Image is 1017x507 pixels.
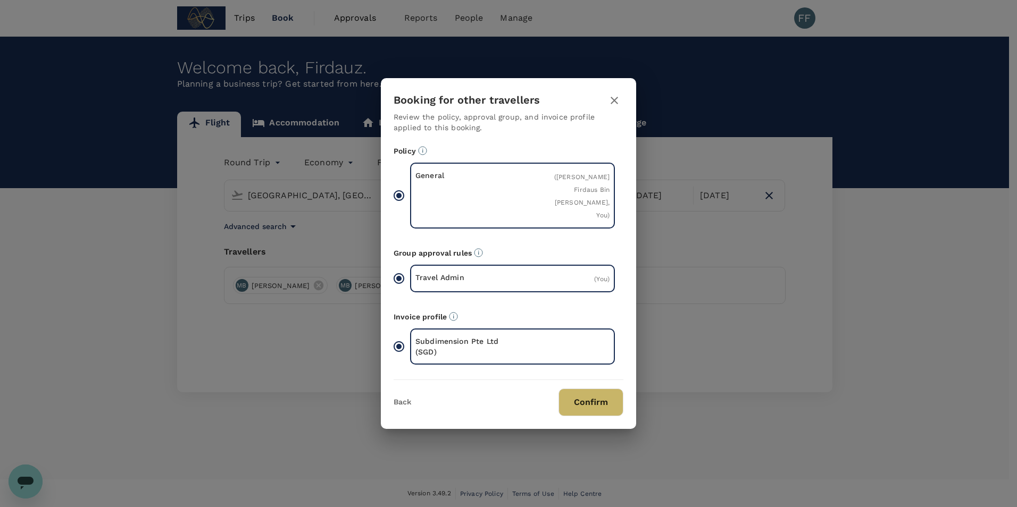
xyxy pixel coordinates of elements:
[415,336,513,357] p: Subdimension Pte Ltd (SGD)
[418,146,427,155] svg: Booking restrictions are based on the selected travel policy.
[394,311,623,322] p: Invoice profile
[394,112,623,133] p: Review the policy, approval group, and invoice profile applied to this booking.
[474,248,483,257] svg: Default approvers or custom approval rules (if available) are based on the user group.
[394,248,623,258] p: Group approval rules
[394,94,540,106] h3: Booking for other travellers
[554,173,610,219] span: ( [PERSON_NAME] Firdaus Bin [PERSON_NAME], You )
[415,272,513,283] p: Travel Admin
[415,170,513,181] p: General
[558,388,623,416] button: Confirm
[449,312,458,321] svg: The payment currency and company information are based on the selected invoice profile.
[394,398,411,407] button: Back
[394,146,623,156] p: Policy
[594,275,610,283] span: ( You )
